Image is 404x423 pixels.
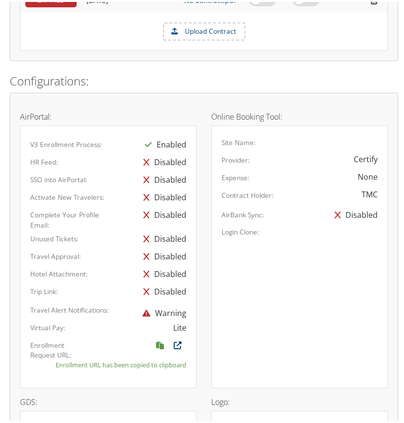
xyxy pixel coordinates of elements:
h4: Logo: [211,396,388,404]
div: None [358,169,378,181]
div: Disabled [139,169,186,187]
small: Enrollment URL has been copied to clipboard [56,359,186,368]
label: Complete Your Profile Email: [30,208,115,228]
div: Disabled [139,204,186,222]
label: Activate New Travelers: [30,190,104,200]
label: Login Clone: [222,225,259,235]
label: Travel Approval: [30,250,81,259]
label: Site Name: [222,136,256,146]
label: V3 Enrollment Process: [30,138,102,148]
div: Disabled [139,187,186,204]
div: Enabled [140,134,186,151]
div: Disabled [139,151,186,169]
div: TMC [362,187,378,198]
div: Disabled [330,204,378,222]
div: Disabled [139,246,186,263]
label: Unused Tickets: [30,232,79,242]
label: Trip Link: [30,285,58,295]
label: Hotel Attachment: [30,267,88,277]
label: Enrollment Request URL: [30,338,87,359]
label: Virtual Pay: [30,321,65,331]
h4: AirPortal: [20,111,197,119]
label: AirBank Sync: [222,208,264,218]
h2: Configurations: [10,71,398,87]
div: Certify [354,151,378,163]
label: Expense: [222,171,249,181]
label: Contract Holder: [222,189,274,198]
h4: GDS: [20,396,197,404]
label: SSO into AirPortal: [30,173,87,183]
div: Disabled [139,263,186,281]
label: Provider: [222,153,250,163]
h4: Online Booking Tool: [211,111,388,119]
label: HR Feed: [30,155,58,165]
div: Disabled [139,281,186,298]
label: Upload Contract [164,21,244,38]
label: Travel Alert Notifications: [30,303,109,313]
div: Lite [173,320,186,332]
div: Disabled [139,228,186,246]
span: Warning [138,306,186,317]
